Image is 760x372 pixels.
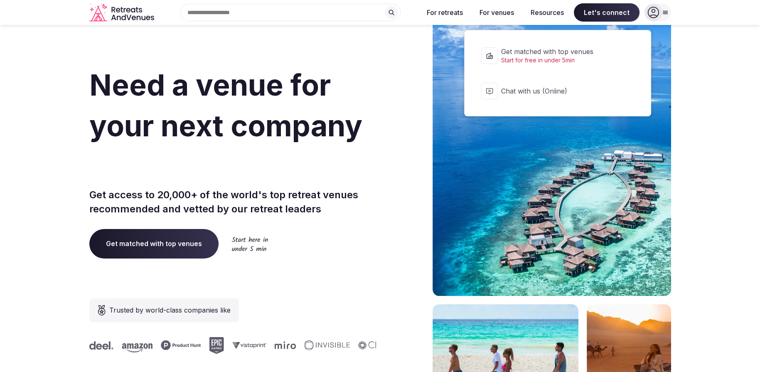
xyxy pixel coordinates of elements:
button: For retreats [420,3,470,22]
svg: Deel company logo [89,341,113,350]
svg: Retreats and Venues company logo [89,3,156,22]
svg: Miro company logo [274,341,295,349]
svg: Vistaprint company logo [231,342,266,349]
button: Resources [524,3,571,22]
span: Start for free in under 5min [501,56,625,64]
img: Start here in under 5 min [232,237,268,251]
p: Get access to 20,000+ of the world's top retreat venues recommended and vetted by our retreat lea... [89,188,377,216]
span: Chat with us (Online) [501,86,625,96]
a: Get matched with top venues [89,229,219,258]
span: Get matched with top venues [501,47,625,56]
svg: Invisible company logo [303,340,349,350]
a: Visit the homepage [89,3,156,22]
svg: Epic Games company logo [208,337,223,354]
span: Let's connect [574,3,639,22]
span: Trusted by world-class companies like [109,305,231,315]
span: Need a venue for your next company [89,67,362,143]
button: Chat with us (Online) [473,74,642,108]
button: For venues [473,3,521,22]
a: Get matched with top venuesStart for free in under 5min [473,39,642,73]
